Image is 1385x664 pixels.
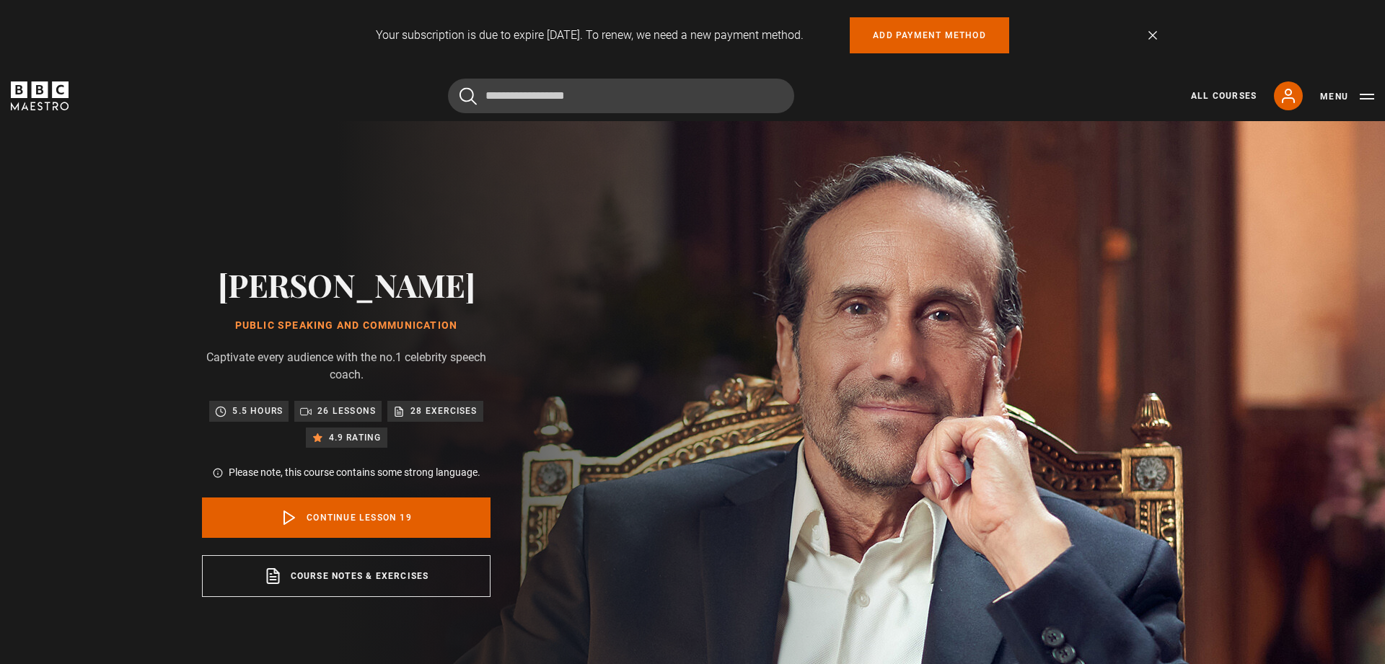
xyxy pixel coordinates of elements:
p: 4.9 rating [329,430,382,445]
p: 28 exercises [410,404,477,418]
button: Submit the search query [460,87,477,105]
a: All Courses [1191,89,1257,102]
p: Your subscription is due to expire [DATE]. To renew, we need a new payment method. [376,27,804,44]
p: 5.5 hours [232,404,283,418]
a: Continue lesson 19 [202,497,491,538]
button: Toggle navigation [1320,89,1374,104]
p: Captivate every audience with the no.1 celebrity speech coach. [202,349,491,384]
p: Please note, this course contains some strong language. [229,465,480,480]
svg: BBC Maestro [11,81,69,110]
input: Search [448,79,794,113]
a: Course notes & exercises [202,555,491,597]
a: Add payment method [850,17,1009,53]
h1: Public Speaking and Communication [202,320,491,332]
h2: [PERSON_NAME] [202,266,491,303]
p: 26 lessons [317,404,376,418]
